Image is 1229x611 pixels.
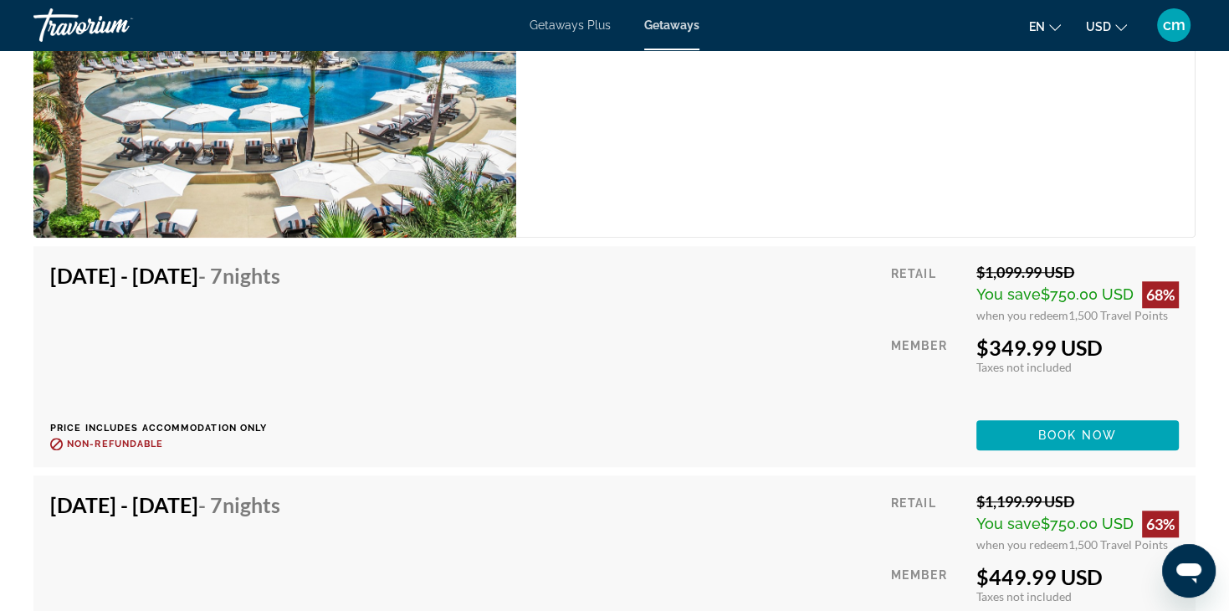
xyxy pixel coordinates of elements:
[976,420,1179,450] button: Book now
[1086,14,1127,39] button: Change currency
[1152,8,1196,43] button: User Menu
[1041,515,1134,532] span: $750.00 USD
[1162,544,1216,598] iframe: Button to launch messaging window
[50,423,293,434] p: Price includes accommodation only
[976,308,1068,322] span: when you redeem
[976,564,1179,589] div: $449.99 USD
[50,492,280,517] h4: [DATE] - [DATE]
[976,537,1068,552] span: when you redeem
[976,360,1072,374] span: Taxes not included
[223,492,280,517] span: Nights
[644,18,699,32] a: Getaways
[976,589,1072,603] span: Taxes not included
[976,515,1041,532] span: You save
[223,263,280,288] span: Nights
[67,439,163,449] span: Non-refundable
[1029,20,1045,33] span: en
[976,492,1179,511] div: $1,199.99 USD
[1142,511,1179,537] div: 63%
[891,263,964,322] div: Retail
[1163,17,1185,33] span: cm
[198,492,280,517] span: - 7
[530,18,611,32] a: Getaways Plus
[1142,281,1179,308] div: 68%
[33,3,201,47] a: Travorium
[891,335,964,408] div: Member
[198,263,280,288] span: - 7
[1029,14,1061,39] button: Change language
[976,335,1179,360] div: $349.99 USD
[1086,20,1111,33] span: USD
[50,263,280,288] h4: [DATE] - [DATE]
[1038,429,1118,442] span: Book now
[1068,537,1168,552] span: 1,500 Travel Points
[1041,285,1134,303] span: $750.00 USD
[1068,308,1168,322] span: 1,500 Travel Points
[976,285,1041,303] span: You save
[891,492,964,552] div: Retail
[976,263,1179,281] div: $1,099.99 USD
